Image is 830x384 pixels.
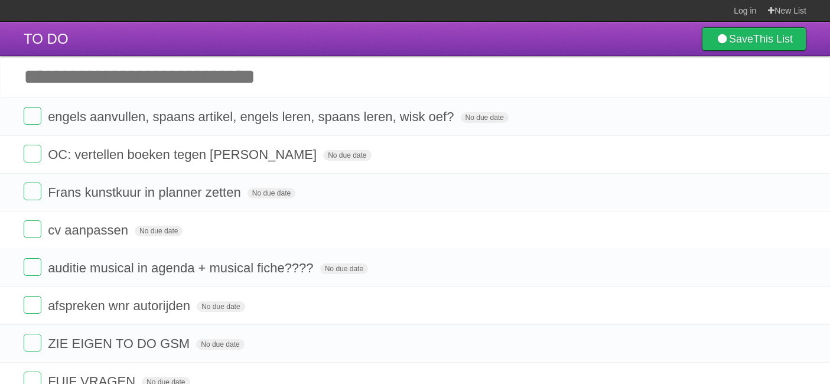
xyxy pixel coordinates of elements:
label: Done [24,258,41,276]
span: No due date [248,188,295,198]
b: This List [753,33,793,45]
span: TO DO [24,31,69,47]
label: Done [24,334,41,352]
label: Done [24,107,41,125]
span: No due date [323,150,371,161]
span: afspreken wnr autorijden [48,298,193,313]
a: SaveThis List [702,27,806,51]
label: Done [24,220,41,238]
span: engels aanvullen, spaans artikel, engels leren, spaans leren, wisk oef? [48,109,457,124]
span: OC: vertellen boeken tegen [PERSON_NAME] [48,147,320,162]
span: cv aanpassen [48,223,131,237]
span: auditie musical in agenda + musical fiche???? [48,261,316,275]
span: No due date [197,301,245,312]
span: No due date [320,263,368,274]
label: Done [24,296,41,314]
label: Done [24,183,41,200]
span: No due date [196,339,244,350]
span: ZIE EIGEN TO DO GSM [48,336,193,351]
span: No due date [135,226,183,236]
label: Done [24,145,41,162]
span: Frans kunstkuur in planner zetten [48,185,244,200]
span: No due date [461,112,509,123]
